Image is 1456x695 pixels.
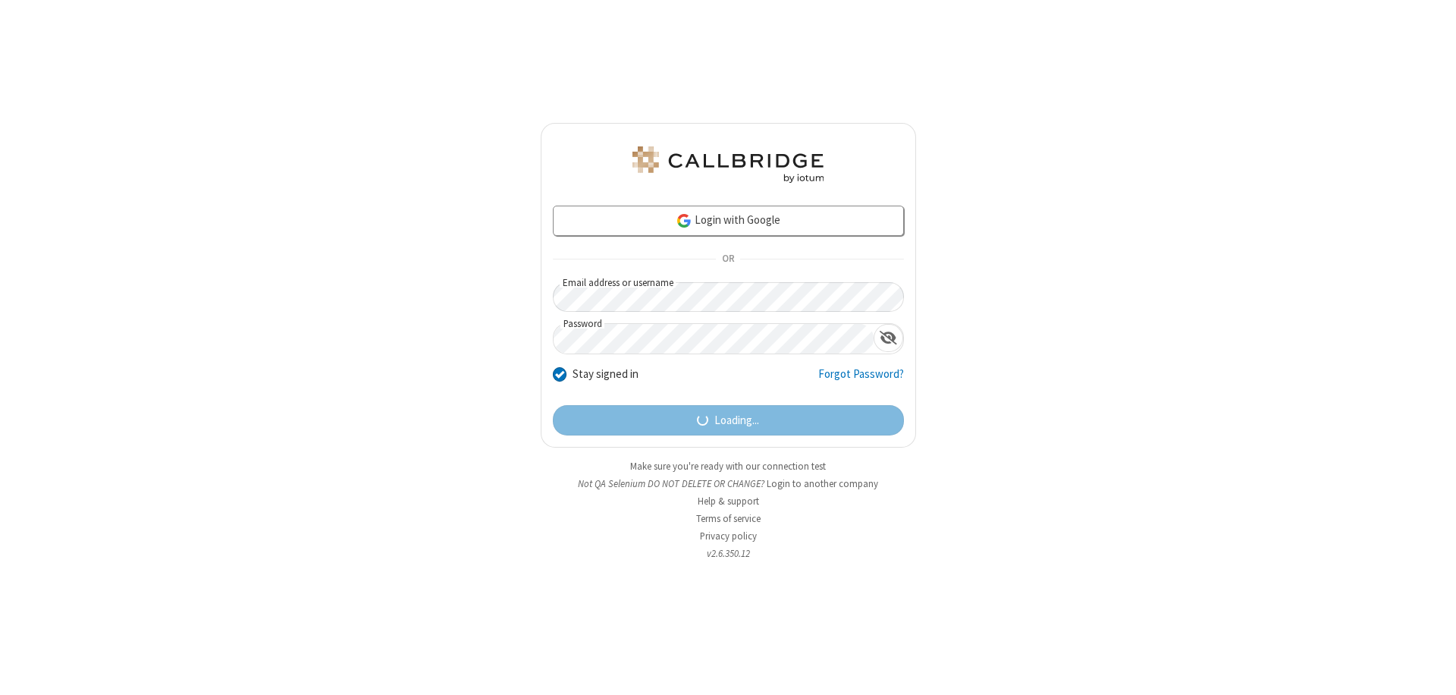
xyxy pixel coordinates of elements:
a: Terms of service [696,512,761,525]
input: Password [554,324,874,354]
span: Loading... [714,412,759,429]
li: Not QA Selenium DO NOT DELETE OR CHANGE? [541,476,916,491]
li: v2.6.350.12 [541,546,916,561]
input: Email address or username [553,282,904,312]
a: Privacy policy [700,530,757,542]
iframe: Chat [1418,656,1445,684]
a: Forgot Password? [818,366,904,395]
a: Make sure you're ready with our connection test [630,460,826,473]
a: Login with Google [553,206,904,236]
a: Help & support [698,495,759,508]
button: Login to another company [767,476,878,491]
img: QA Selenium DO NOT DELETE OR CHANGE [629,146,827,183]
img: google-icon.png [676,212,692,229]
span: OR [716,249,740,270]
div: Show password [874,324,903,352]
button: Loading... [553,405,904,436]
label: Stay signed in [573,366,639,383]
